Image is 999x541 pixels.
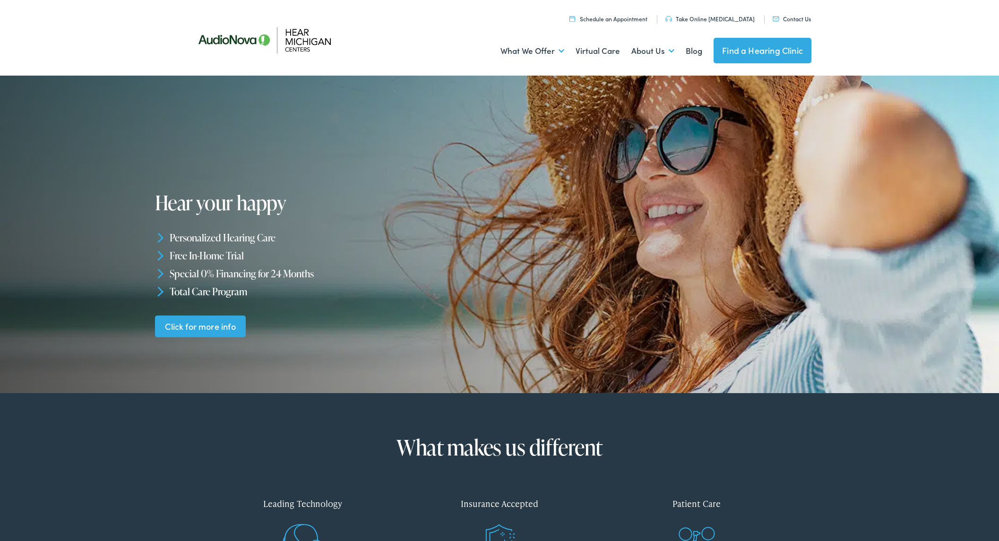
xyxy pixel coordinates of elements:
a: Take Online [MEDICAL_DATA] [665,15,755,23]
a: Schedule an Appointment [569,15,647,23]
li: Personalized Hearing Care [155,229,505,247]
div: Patient Care [605,489,788,517]
li: Total Care Program [155,282,505,300]
li: Special 0% Financing for 24 Months [155,265,505,283]
div: Insurance Accepted [408,489,591,517]
a: What We Offer [500,34,564,69]
img: utility icon [665,16,672,22]
a: Find a Hearing Clinic [714,38,811,63]
a: Click for more info [155,315,246,337]
h2: What makes us different [211,436,788,459]
img: utility icon [773,17,779,21]
li: Free In-Home Trial [155,247,505,265]
a: About Us [631,34,674,69]
h1: Hear your happy [155,192,442,214]
a: Contact Us [773,15,811,23]
img: utility icon [569,16,575,22]
div: Leading Technology [211,489,394,517]
a: Virtual Care [576,34,620,69]
a: Blog [686,34,702,69]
